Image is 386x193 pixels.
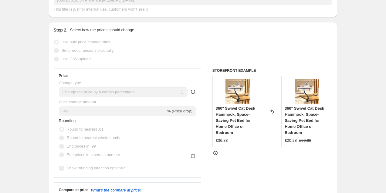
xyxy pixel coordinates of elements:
button: What's the compare at price? [91,188,142,192]
span: Round to nearest .01 [67,127,103,131]
span: End prices in a certain number [67,152,120,157]
p: Select how the prices should change [70,27,134,33]
span: This title is just for internal use, customers won't see it [54,7,148,12]
span: Rounding [59,118,76,123]
span: Round to nearest whole number [67,135,123,140]
span: Use bulk price change rules [62,40,110,44]
span: End prices in .99 [67,144,96,148]
strike: £36.88 [299,138,311,144]
span: Set product prices individually [62,48,114,53]
h3: Price [59,73,68,78]
span: % (Price drop) [167,109,192,113]
div: help [190,89,196,95]
span: 360° Swivel Cat Desk Hammock, Space-Saving Pet Bed for Home Office or Bedroom [285,106,324,135]
span: Price change amount [59,100,96,104]
div: £36.88 [216,138,228,144]
h6: STOREFRONT EXAMPLE [212,68,332,73]
span: Use CSV upload [62,57,91,61]
img: 71ZJp3c6uhL_80x.jpg [225,79,250,104]
h3: Compare at price [59,188,89,192]
img: 71ZJp3c6uhL_80x.jpg [295,79,319,104]
input: -15 [59,106,166,116]
span: 360° Swivel Cat Desk Hammock, Space-Saving Pet Bed for Home Office or Bedroom [216,106,255,135]
h2: Step 2. [54,27,68,33]
span: Change type [59,81,81,85]
div: £20.28 [285,138,297,144]
span: Show rounding direction options? [67,166,125,170]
